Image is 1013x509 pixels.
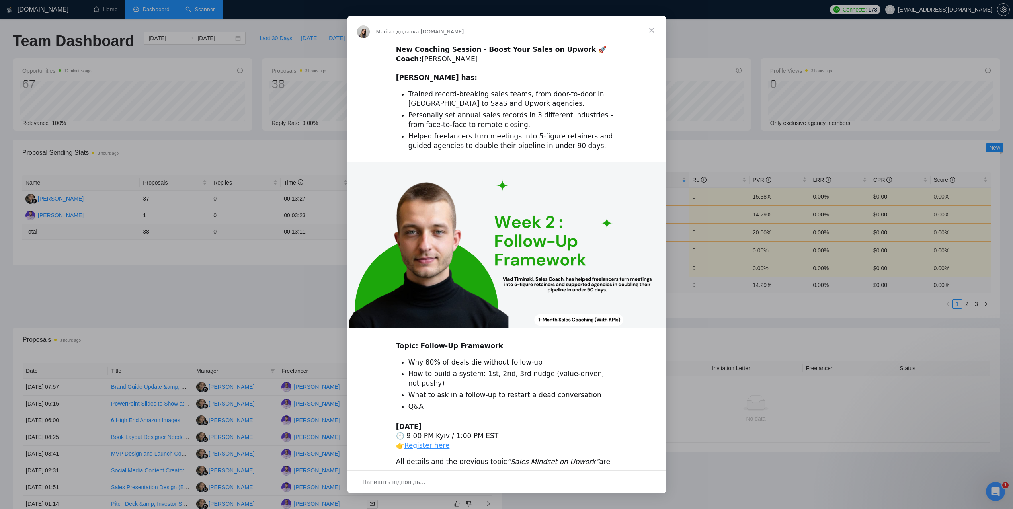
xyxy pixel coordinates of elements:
li: What to ask in a follow-up to restart a dead conversation [408,390,617,400]
div: ​ [PERSON_NAME] ​ ​ [396,45,617,83]
b: New Coaching Session - Boost Your Sales on Upwork 🚀 [396,45,607,53]
div: 🕘 9:00 PM Kyiv / 1:00 PM EST 👉 [396,422,617,450]
a: Register here [404,441,450,449]
b: [PERSON_NAME] has: [396,74,477,82]
li: Personally set annual sales records in 3 different industries - from face-to-face to remote closing. [408,111,617,130]
b: Coach: [396,55,422,63]
li: Trained record-breaking sales teams, from door-to-door in [GEOGRAPHIC_DATA] to SaaS and Upwork ag... [408,90,617,109]
li: How to build a system: 1st, 2nd, 3rd nudge (value-driven, not pushy) [408,369,617,388]
span: Закрити [637,16,666,45]
span: з додатка [DOMAIN_NAME] [392,29,464,35]
span: Напишіть відповідь… [363,477,426,487]
span: Mariia [376,29,392,35]
i: “Sales Mindset on Upwork” [507,458,599,466]
div: All details and the previous topic are in the closed Slack chat : [396,457,617,486]
li: Helped freelancers turn meetings into 5-figure retainers and guided agencies to double their pipe... [408,132,617,151]
div: Відкрити бесіду й відповісти [347,470,666,493]
li: Q&A [408,402,617,411]
b: Topic: Follow-Up Framework [396,342,503,350]
b: [DATE] [396,423,422,431]
img: Profile image for Mariia [357,25,370,38]
li: Why 80% of deals die without follow-up [408,358,617,367]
